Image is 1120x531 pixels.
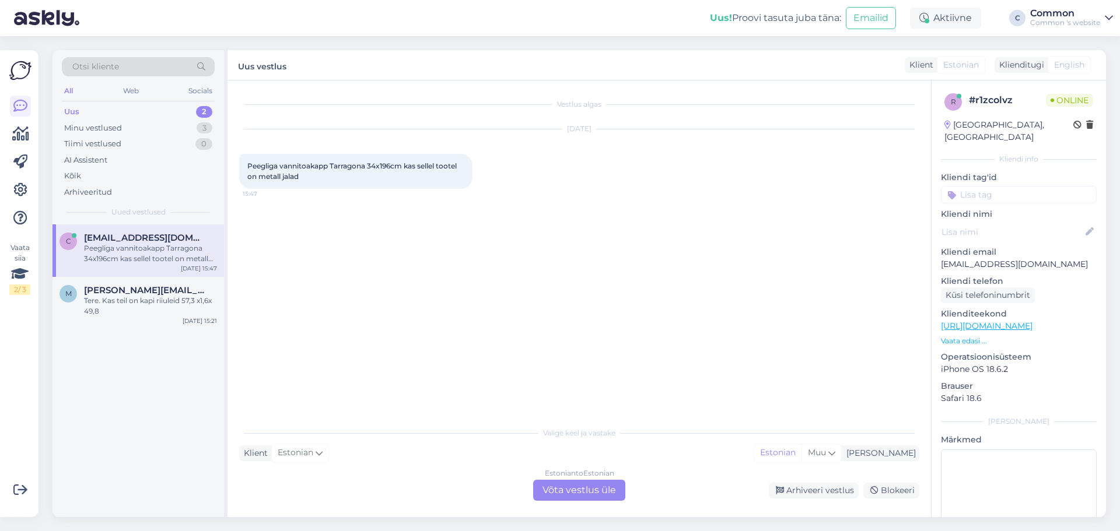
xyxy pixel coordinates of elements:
[941,154,1097,164] div: Kliendi info
[941,363,1097,375] p: iPhone OS 18.6.2
[941,246,1097,258] p: Kliendi email
[941,392,1097,405] p: Safari 18.6
[769,483,859,498] div: Arhiveeri vestlus
[64,154,107,166] div: AI Assistent
[64,187,112,198] div: Arhiveeritud
[197,122,212,134] div: 3
[111,207,166,217] span: Uued vestlused
[941,336,1097,346] p: Vaata edasi ...
[72,61,119,73] span: Otsi kliente
[941,321,1032,331] a: [URL][DOMAIN_NAME]
[545,468,614,479] div: Estonian to Estonian
[1046,94,1093,107] span: Online
[238,57,286,73] label: Uus vestlus
[64,122,122,134] div: Minu vestlused
[183,317,217,325] div: [DATE] 15:21
[1054,59,1084,71] span: English
[710,12,732,23] b: Uus!
[247,161,459,181] span: Peegliga vannitoakapp Tarragona 34x196cm kas sellel tootel on metall jalad
[9,284,30,295] div: 2 / 3
[941,171,1097,184] p: Kliendi tag'id
[1030,9,1113,27] a: CommonCommon 's website
[969,93,1046,107] div: # r1zcolvz
[846,7,896,29] button: Emailid
[84,285,205,296] span: marianne.aasmae@gmail.com
[66,237,71,245] span: c
[942,226,1083,238] input: Lisa nimi
[84,296,217,317] div: Tere. Kas teil on kapi riiuleid 57,3 x1,6x 49,8
[951,97,956,106] span: r
[943,59,979,71] span: Estonian
[1030,18,1100,27] div: Common 's website
[710,11,841,25] div: Proovi tasuta juba täna:
[941,186,1097,203] input: Lisa tag
[941,287,1035,303] div: Küsi telefoninumbrit
[9,242,30,295] div: Vaata siia
[64,106,79,118] div: Uus
[842,447,916,459] div: [PERSON_NAME]
[941,208,1097,220] p: Kliendi nimi
[196,106,212,118] div: 2
[533,480,625,501] div: Võta vestlus üle
[941,434,1097,446] p: Märkmed
[941,351,1097,363] p: Operatsioonisüsteem
[808,447,826,458] span: Muu
[121,83,141,99] div: Web
[941,308,1097,320] p: Klienditeekond
[186,83,215,99] div: Socials
[64,138,121,150] div: Tiimi vestlused
[905,59,933,71] div: Klient
[941,275,1097,287] p: Kliendi telefon
[941,380,1097,392] p: Brauser
[941,416,1097,427] div: [PERSON_NAME]
[239,99,919,110] div: Vestlus algas
[1009,10,1025,26] div: C
[243,189,286,198] span: 15:47
[239,124,919,134] div: [DATE]
[65,289,72,298] span: m
[863,483,919,498] div: Blokeeri
[239,428,919,438] div: Valige keel ja vastake
[278,446,313,459] span: Estonian
[1030,9,1100,18] div: Common
[9,59,32,82] img: Askly Logo
[239,447,268,459] div: Klient
[64,170,81,182] div: Kõik
[941,258,1097,270] p: [EMAIL_ADDRESS][DOMAIN_NAME]
[181,264,217,273] div: [DATE] 15:47
[84,243,217,264] div: Peegliga vannitoakapp Tarragona 34x196cm kas sellel tootel on metall jalad
[995,59,1044,71] div: Klienditugi
[84,233,205,243] span: carmel.vilde123@gmail.com
[62,83,75,99] div: All
[910,8,981,29] div: Aktiivne
[944,119,1073,143] div: [GEOGRAPHIC_DATA], [GEOGRAPHIC_DATA]
[195,138,212,150] div: 0
[754,444,801,462] div: Estonian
